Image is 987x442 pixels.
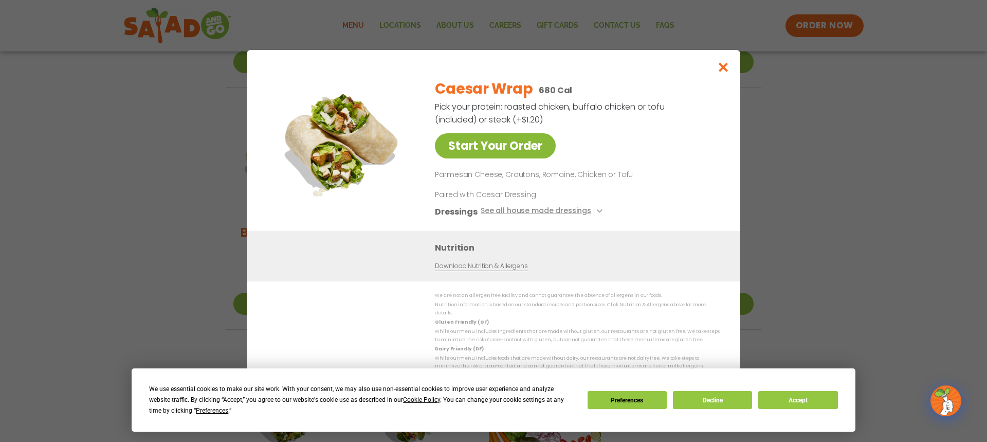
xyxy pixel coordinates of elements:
[435,169,716,181] p: Parmesan Cheese, Croutons, Romaine, Chicken or Tofu
[931,386,960,415] img: wpChatIcon
[539,84,572,97] p: 680 Cal
[435,189,625,200] p: Paired with Caesar Dressing
[435,261,527,271] a: Download Nutrition & Allergens
[403,396,440,403] span: Cookie Policy
[435,301,720,317] p: Nutrition information is based on our standard recipes and portion sizes. Click Nutrition & Aller...
[435,78,533,100] h2: Caesar Wrap
[435,133,556,158] a: Start Your Order
[481,205,606,218] button: See all house made dressings
[435,328,720,344] p: While our menu includes ingredients that are made without gluten, our restaurants are not gluten ...
[435,355,720,370] p: While our menu includes foods that are made without dairy, our restaurants are not dairy free. We...
[707,50,740,84] button: Close modal
[132,368,855,432] div: Cookie Consent Prompt
[435,241,725,254] h3: Nutrition
[196,407,228,414] span: Preferences
[435,292,720,299] p: We are not an allergen free facility and cannot guarantee the absence of allergens in our foods.
[435,100,666,126] p: Pick your protein: roasted chicken, buffalo chicken or tofu (included) or steak (+$1.20)
[435,205,478,218] h3: Dressings
[149,384,575,416] div: We use essential cookies to make our site work. With your consent, we may also use non-essential ...
[270,70,414,215] img: Featured product photo for Caesar Wrap
[758,391,837,409] button: Accept
[673,391,752,409] button: Decline
[435,345,483,351] strong: Dairy Friendly (DF)
[435,319,488,325] strong: Gluten Friendly (GF)
[588,391,667,409] button: Preferences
